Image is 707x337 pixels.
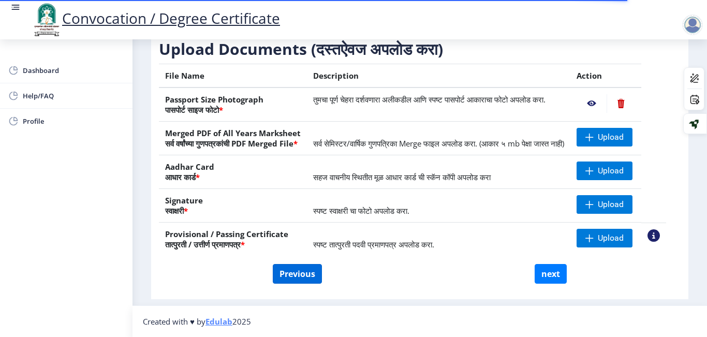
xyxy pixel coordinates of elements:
[307,87,570,122] td: तुमचा पूर्ण चेहरा दर्शवणारा अलीकडील आणि स्पष्ट पासपोर्ट आकाराचा फोटो अपलोड करा.
[313,206,409,216] span: स्पष्ट स्वाक्षरी चा फोटो अपलोड करा.
[607,94,635,113] nb-action: Delete File
[159,87,307,122] th: Passport Size Photograph पासपोर्ट साइज फोटो
[159,189,307,223] th: Signature स्वाक्षरी
[31,8,280,28] a: Convocation / Degree Certificate
[159,223,307,256] th: Provisional / Passing Certificate तात्पुरती / उत्तीर्ण प्रमाणपत्र
[598,199,624,210] span: Upload
[23,64,124,77] span: Dashboard
[23,115,124,127] span: Profile
[273,264,322,284] button: Previous
[313,138,564,149] span: सर्व सेमिस्टर/वार्षिक गुणपत्रिका Merge फाइल अपलोड करा. (आकार ५ mb पेक्षा जास्त नाही)
[570,64,641,88] th: Action
[307,64,570,88] th: Description
[159,155,307,189] th: Aadhar Card आधार कार्ड
[205,316,232,327] a: Edulab
[313,239,434,250] span: स्पष्ट तात्पुरती पदवी प्रमाणपत्र अपलोड करा.
[159,122,307,155] th: Merged PDF of All Years Marksheet सर्व वर्षांच्या गुणपत्रकांची PDF Merged File
[159,39,666,60] h3: Upload Documents (दस्तऐवज अपलोड करा)
[143,316,251,327] span: Created with ♥ by 2025
[598,233,624,243] span: Upload
[598,132,624,142] span: Upload
[598,166,624,176] span: Upload
[23,90,124,102] span: Help/FAQ
[31,2,62,37] img: logo
[535,264,567,284] button: next
[159,64,307,88] th: File Name
[313,172,491,182] span: सहज वाचनीय स्थितीत मूळ आधार कार्ड ची स्कॅन कॉपी अपलोड करा
[577,94,607,113] nb-action: View File
[647,229,660,242] nb-action: View Sample PDC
